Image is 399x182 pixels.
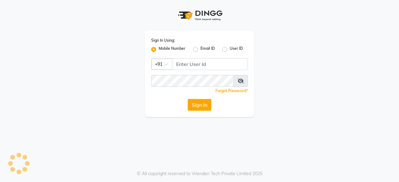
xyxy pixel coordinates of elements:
[151,75,234,87] input: Username
[230,46,243,53] label: User ID
[215,88,248,93] a: Forgot Password?
[159,46,185,53] label: Mobile Number
[151,38,175,43] label: Sign In Using:
[175,6,224,25] img: logo1.svg
[188,99,211,111] button: Sign In
[200,46,215,53] label: Email ID
[172,58,248,70] input: Username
